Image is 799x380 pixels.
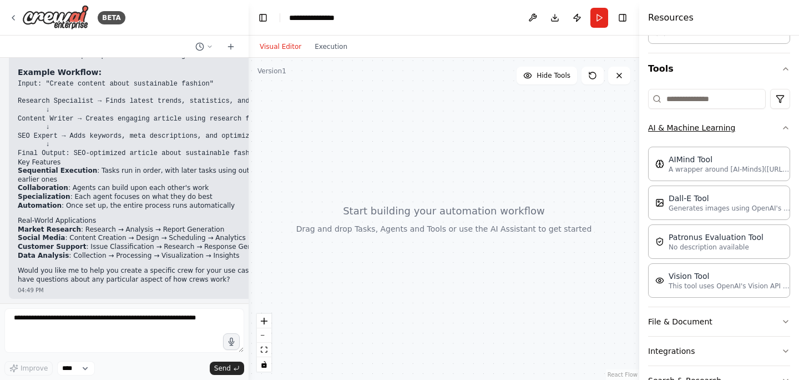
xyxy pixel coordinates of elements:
button: Integrations [648,337,790,366]
li: : Each agent focuses on what they do best [18,193,297,202]
button: File & Document [648,307,790,336]
button: Hide left sidebar [255,10,271,26]
img: AIMindTool [655,159,664,168]
p: This tool uses OpenAI's Vision API to describe the contents of an image. [669,282,791,291]
div: React Flow controls [257,314,271,372]
button: Visual Editor [253,40,308,53]
a: React Flow attribution [608,372,638,378]
strong: SEO Task [18,51,52,59]
div: AI & Machine Learning [648,142,790,307]
li: : Issue Classification → Research → Response Generation [18,243,297,252]
strong: Collaboration [18,184,68,192]
button: zoom in [257,314,271,328]
button: AI & Machine Learning [648,113,790,142]
strong: Market Research [18,226,81,233]
p: Would you like me to help you create a specific crew for your use case, or do you have questions ... [18,267,297,284]
nav: breadcrumb [289,12,346,23]
code: Input: "Create content about sustainable fashion" Research Specialist → Finds latest trends, stat... [18,80,297,157]
strong: Automation [18,202,62,209]
img: PatronusEvalTool [655,237,664,246]
img: Logo [22,5,89,30]
img: VisionTool [655,276,664,285]
li: : Content Creation → Design → Scheduling → Analytics [18,234,297,243]
div: AIMind Tool [669,154,791,165]
p: Generates images using OpenAI's Dall-E model. [669,204,791,213]
button: zoom out [257,328,271,343]
div: Version 1 [257,67,286,76]
button: toggle interactivity [257,357,271,372]
li: : Research → Analysis → Report Generation [18,226,297,234]
li: : Tasks run in order, with later tasks using outputs from earlier ones [18,167,297,184]
button: Improve [4,361,53,376]
h2: Key Features [18,158,297,167]
strong: Specialization [18,193,70,201]
strong: Social Media [18,234,65,242]
code: SEO Expert [57,52,97,59]
strong: Data Analysis [18,252,69,259]
button: fit view [257,343,271,357]
button: Switch to previous chat [191,40,218,53]
div: Vision Tool [669,271,791,282]
div: BETA [98,11,125,24]
div: Patronus Evaluation Tool [669,232,763,243]
button: Start a new chat [222,40,240,53]
p: No description available [669,243,763,252]
button: Execution [308,40,354,53]
button: Tools [648,53,790,84]
span: Send [214,364,231,373]
div: 04:49 PM [18,286,297,294]
h2: Real-World Applications [18,217,297,226]
img: DallETool [655,198,664,207]
button: Hide right sidebar [615,10,630,26]
h3: Example Workflow: [18,67,297,78]
button: Click to speak your automation idea [223,333,240,350]
strong: Sequential Execution [18,167,97,174]
strong: Customer Support [18,243,86,251]
span: Improve [21,364,48,373]
button: Hide Tools [517,67,577,84]
li: : Once set up, the entire process runs automatically [18,202,297,211]
span: Hide Tools [537,71,570,80]
button: Send [210,362,244,375]
div: Dall-E Tool [669,193,791,204]
li: : Collection → Processing → Visualization → Insights [18,252,297,261]
h4: Resources [648,11,694,24]
li: : Agents can build upon each other's work [18,184,297,193]
p: A wrapper around [AI-Minds]([URL][DOMAIN_NAME]). Useful for when you need answers to questions fr... [669,165,791,174]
